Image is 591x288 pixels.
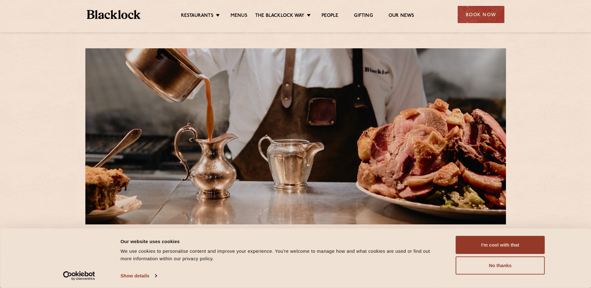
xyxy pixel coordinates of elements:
[121,271,157,281] a: Show details
[52,271,106,281] a: Usercentrics Cookiebot - opens in a new window
[231,13,247,20] a: Menus
[458,6,504,23] div: Book Now
[456,257,545,275] button: No thanks
[255,13,304,20] a: The Blacklock Way
[388,13,414,20] a: Our News
[456,236,545,254] button: I'm cool with that
[87,10,141,19] img: BL_Textured_Logo-footer-cropped.svg
[121,247,442,262] div: We use cookies to personalise content and improve your experience. You're welcome to manage how a...
[322,13,338,20] a: People
[121,238,442,245] div: Our website uses cookies
[181,13,213,20] a: Restaurants
[354,13,373,20] a: Gifting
